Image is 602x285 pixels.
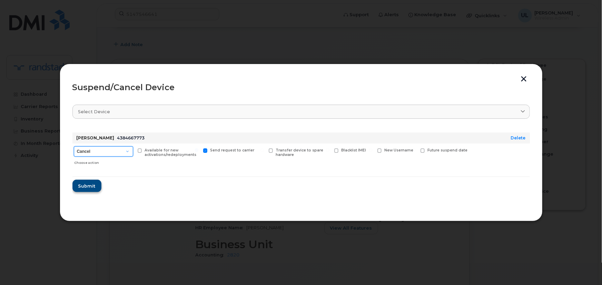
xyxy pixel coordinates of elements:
[78,108,110,115] span: Select device
[276,148,323,157] span: Transfer device to spare hardware
[511,135,526,140] a: Delete
[117,135,145,140] span: 4384667773
[341,148,366,152] span: Blacklist IMEI
[210,148,254,152] span: Send request to carrier
[369,148,373,152] input: New Username
[412,148,416,152] input: Future suspend date
[72,105,530,119] a: Select device
[326,148,329,152] input: Blacklist IMEI
[145,148,196,157] span: Available for new activations/redeployments
[77,135,115,140] strong: [PERSON_NAME]
[384,148,413,152] span: New Username
[129,148,133,152] input: Available for new activations/redeployments
[260,148,264,152] input: Transfer device to spare hardware
[427,148,467,152] span: Future suspend date
[72,83,530,92] div: Suspend/Cancel Device
[74,157,133,166] div: Choose action
[195,148,198,152] input: Send request to carrier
